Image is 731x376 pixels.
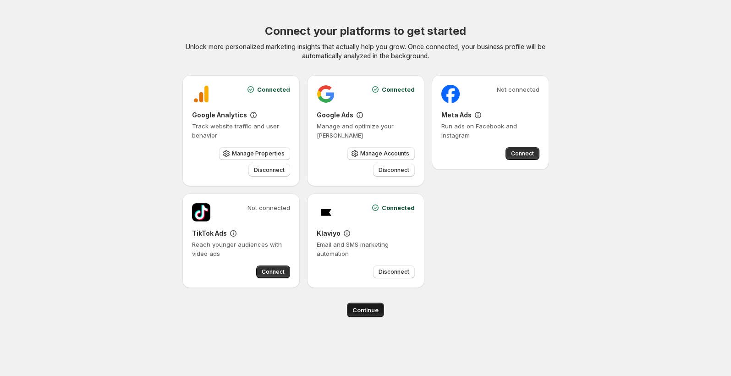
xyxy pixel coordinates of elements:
button: Continue [347,303,384,317]
p: Run ads on Facebook and Instagram [441,122,539,140]
h2: Connect your platforms to get started [265,24,466,39]
p: Unlock more personalized marketing insights that actually help you grow. Once connected, your bus... [182,42,549,61]
span: Not connected [497,85,539,94]
span: Disconnect [379,166,409,174]
span: Continue [352,305,379,315]
span: Connect [511,150,534,157]
button: Manage Properties [219,147,290,160]
img: Google Analytics logo [192,85,210,103]
h3: Google Analytics [192,111,247,120]
p: Manage and optimize your [PERSON_NAME] [317,122,415,140]
img: TikTok Ads logo [192,203,210,221]
h3: TikTok Ads [192,229,227,238]
h3: Klaviyo [317,229,341,238]
span: Connected [257,85,290,94]
div: Setup guide [249,111,258,120]
button: Connect [256,265,290,278]
div: Setup guide [229,229,238,238]
div: Setup guide [355,111,364,120]
span: Manage Properties [232,150,285,157]
img: Meta Ads logo [441,85,460,103]
button: Connect [506,147,539,160]
p: Reach younger audiences with video ads [192,240,290,258]
p: Email and SMS marketing automation [317,240,415,258]
div: Setup guide [473,111,483,120]
span: Connected [382,203,415,212]
button: Disconnect [373,265,415,278]
button: Disconnect [373,164,415,177]
h3: Meta Ads [441,111,472,120]
img: Google Ads logo [317,85,335,103]
span: Connected [382,85,415,94]
button: Disconnect [248,164,290,177]
span: Disconnect [379,268,409,276]
h3: Google Ads [317,111,353,120]
img: Klaviyo logo [317,203,335,221]
span: Not connected [247,203,290,212]
button: Manage Accounts [347,147,415,160]
div: Setup guide [342,229,352,238]
span: Manage Accounts [360,150,409,157]
p: Track website traffic and user behavior [192,122,290,140]
span: Disconnect [254,166,285,174]
span: Connect [262,268,285,276]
